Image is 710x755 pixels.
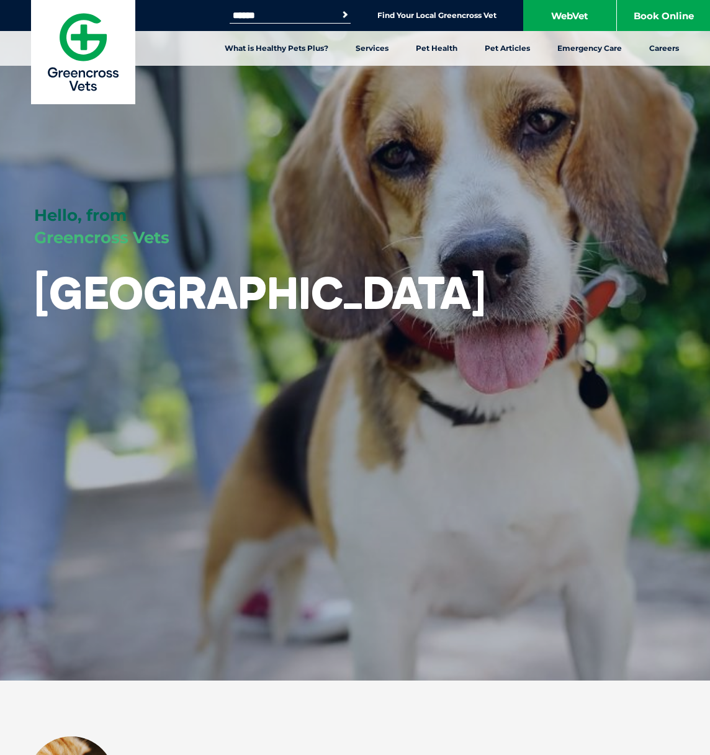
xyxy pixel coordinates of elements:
button: Search [339,9,351,21]
a: What is Healthy Pets Plus? [211,31,342,66]
a: Pet Health [402,31,471,66]
a: Services [342,31,402,66]
a: Pet Articles [471,31,544,66]
h1: [GEOGRAPHIC_DATA] [34,268,486,317]
a: Careers [636,31,693,66]
span: Hello, from [34,205,127,225]
a: Emergency Care [544,31,636,66]
span: Greencross Vets [34,228,169,248]
a: Find Your Local Greencross Vet [377,11,497,20]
